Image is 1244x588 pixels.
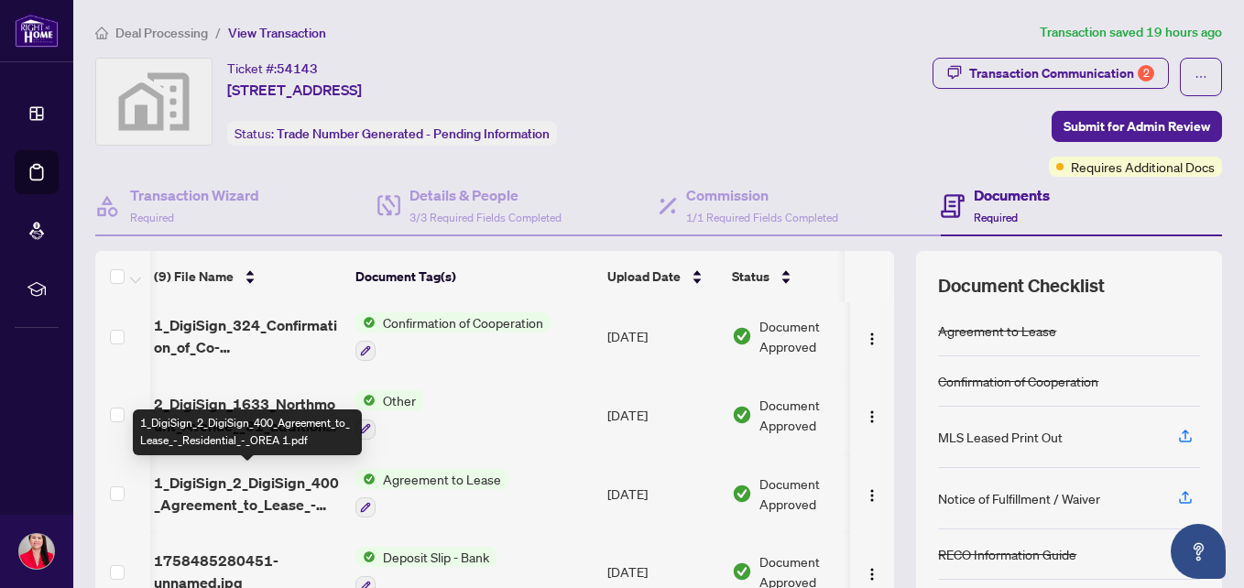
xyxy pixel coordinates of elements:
h4: Commission [686,184,838,206]
td: [DATE] [600,376,725,454]
div: Transaction Communication [969,59,1154,88]
th: Upload Date [600,251,725,302]
img: Profile Icon [19,534,54,569]
li: / [215,22,221,43]
button: Logo [857,321,887,351]
article: Transaction saved 19 hours ago [1040,22,1222,43]
button: Logo [857,557,887,586]
th: (9) File Name [147,251,348,302]
span: Submit for Admin Review [1064,112,1210,141]
span: Required [974,211,1018,224]
span: Trade Number Generated - Pending Information [277,125,550,142]
span: Deposit Slip - Bank [376,547,497,567]
button: Logo [857,400,887,430]
span: Requires Additional Docs [1071,157,1215,177]
span: Deal Processing [115,25,208,41]
div: RECO Information Guide [938,544,1076,564]
img: Logo [865,488,879,503]
span: Confirmation of Cooperation [376,312,551,332]
button: Status IconOther [355,390,423,440]
span: 1/1 Required Fields Completed [686,211,838,224]
img: Status Icon [355,390,376,410]
div: Status: [227,121,557,146]
img: Document Status [732,326,752,346]
img: svg%3e [96,59,212,145]
h4: Transaction Wizard [130,184,259,206]
button: Status IconAgreement to Lease [355,469,508,518]
span: 3/3 Required Fields Completed [409,211,562,224]
span: home [95,27,108,39]
img: Status Icon [355,547,376,567]
button: Status IconConfirmation of Cooperation [355,312,551,362]
td: [DATE] [600,298,725,376]
th: Status [725,251,880,302]
span: Document Approved [759,395,873,435]
button: Submit for Admin Review [1052,111,1222,142]
div: Notice of Fulfillment / Waiver [938,488,1100,508]
img: Status Icon [355,469,376,489]
span: 2_DigiSign_1633_Northmount_Avenue__31_additional_terms__2_ 1.pdf [154,393,341,437]
span: Document Checklist [938,273,1105,299]
img: Logo [865,332,879,346]
img: Document Status [732,561,752,582]
div: Agreement to Lease [938,321,1056,341]
button: Logo [857,479,887,508]
span: Document Approved [759,316,873,356]
div: MLS Leased Print Out [938,427,1063,447]
span: Upload Date [607,267,681,287]
div: 1_DigiSign_2_DigiSign_400_Agreement_to_Lease_-_Residential_-_OREA 1.pdf [133,409,362,455]
img: Document Status [732,484,752,504]
h4: Details & People [409,184,562,206]
span: 54143 [277,60,318,77]
span: (9) File Name [154,267,234,287]
span: Other [376,390,423,410]
div: 2 [1138,65,1154,82]
span: 1_DigiSign_2_DigiSign_400_Agreement_to_Lease_-_Residential_-_OREA 1.pdf [154,472,341,516]
div: Ticket #: [227,58,318,79]
img: Logo [865,409,879,424]
button: Open asap [1171,524,1226,579]
span: ellipsis [1195,71,1207,83]
button: Transaction Communication2 [933,58,1169,89]
td: [DATE] [600,454,725,533]
span: View Transaction [228,25,326,41]
th: Document Tag(s) [348,251,600,302]
span: 1_DigiSign_324_Confirmation_of_Co-operation_and_Representation_-_Tenant_Landlord_-_OREA.pdf [154,314,341,358]
span: Agreement to Lease [376,469,508,489]
span: Document Approved [759,474,873,514]
span: [STREET_ADDRESS] [227,79,362,101]
img: Status Icon [355,312,376,332]
img: Logo [865,567,879,582]
h4: Documents [974,184,1050,206]
img: Document Status [732,405,752,425]
span: Status [732,267,769,287]
span: Required [130,211,174,224]
img: logo [15,14,59,48]
div: Confirmation of Cooperation [938,371,1098,391]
